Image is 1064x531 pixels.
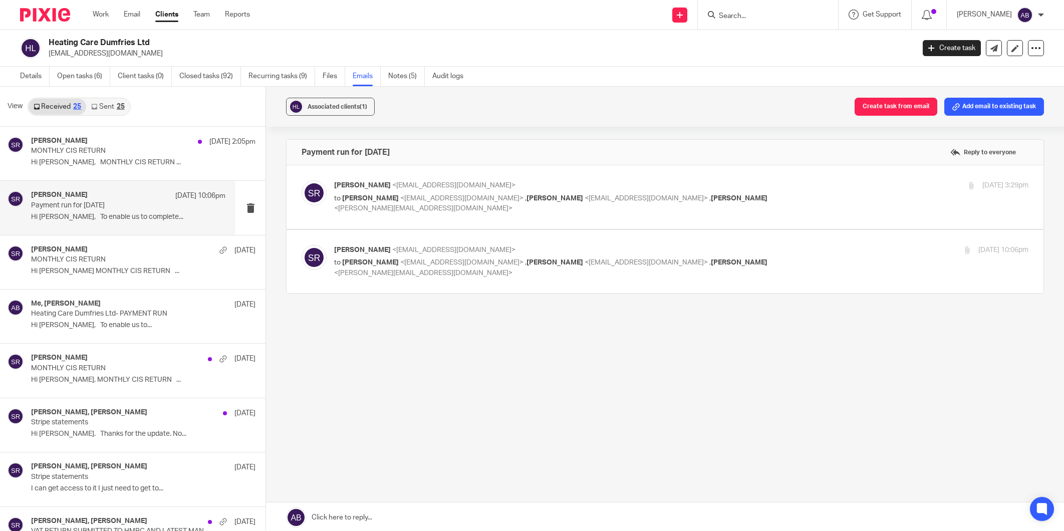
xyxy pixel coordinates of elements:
h4: [PERSON_NAME], [PERSON_NAME] [31,462,147,471]
span: [PERSON_NAME] [334,246,391,253]
h4: [PERSON_NAME] [31,245,88,254]
p: [DATE] 10:06pm [175,191,225,201]
h4: [PERSON_NAME], [PERSON_NAME] [31,408,147,417]
a: Notes (5) [388,67,425,86]
p: Payment run for [DATE] [31,201,186,210]
h2: Heating Care Dumfries Ltd [49,38,736,48]
a: Recurring tasks (9) [248,67,315,86]
span: [PERSON_NAME] [342,259,399,266]
p: [DATE] [234,462,255,472]
button: Add email to existing task [944,98,1044,116]
p: Hi [PERSON_NAME] MONTHLY CIS RETURN ... [31,267,255,276]
h4: Me, [PERSON_NAME] [31,300,101,308]
span: [PERSON_NAME] [342,195,399,202]
h4: [PERSON_NAME] [31,137,88,145]
p: [DATE] [234,517,255,527]
a: Audit logs [432,67,471,86]
span: Get Support [863,11,901,18]
h4: Payment run for [DATE] [302,147,390,157]
p: Hi [PERSON_NAME]. Thanks for the update. No... [31,430,255,438]
span: <[EMAIL_ADDRESS][DOMAIN_NAME]> [392,182,515,189]
img: svg%3E [1017,7,1033,23]
img: svg%3E [302,245,327,270]
img: svg%3E [8,462,24,478]
span: , [525,195,526,202]
h4: [PERSON_NAME], [PERSON_NAME] [31,517,147,525]
span: <[EMAIL_ADDRESS][DOMAIN_NAME]> [585,195,708,202]
span: <[PERSON_NAME][EMAIL_ADDRESS][DOMAIN_NAME]> [334,205,512,212]
img: svg%3E [8,245,24,261]
a: Received25 [29,99,86,115]
span: (1) [360,104,367,110]
button: Create task from email [855,98,937,116]
p: Heating Care Dumfries Ltd- PAYMENT RUN [31,310,210,318]
a: Client tasks (0) [118,67,172,86]
img: svg%3E [8,354,24,370]
span: <[PERSON_NAME][EMAIL_ADDRESS][DOMAIN_NAME]> [334,270,512,277]
span: <[EMAIL_ADDRESS][DOMAIN_NAME]> [400,259,523,266]
p: MONTHLY CIS RETURN [31,364,210,373]
img: Pixie [20,8,70,22]
span: , [709,195,711,202]
span: [PERSON_NAME] [711,259,767,266]
a: Clients [155,10,178,20]
p: [DATE] [234,354,255,364]
span: <[EMAIL_ADDRESS][DOMAIN_NAME]> [392,246,515,253]
span: <[EMAIL_ADDRESS][DOMAIN_NAME]> [400,195,523,202]
a: Details [20,67,50,86]
span: to [334,195,341,202]
p: [EMAIL_ADDRESS][DOMAIN_NAME] [49,49,908,59]
span: [PERSON_NAME] [526,259,583,266]
span: , [709,259,711,266]
h4: [PERSON_NAME] [31,191,88,199]
label: Reply to everyone [948,145,1018,160]
p: Hi [PERSON_NAME], To enable us to complete... [31,213,225,221]
p: I can get access to it I just need to get to... [31,484,255,493]
p: [DATE] 10:06pm [978,245,1028,255]
a: Reports [225,10,250,20]
p: [DATE] [234,245,255,255]
h4: [PERSON_NAME] [31,354,88,362]
p: MONTHLY CIS RETURN [31,255,210,264]
p: [DATE] 3:29pm [982,180,1028,191]
a: Work [93,10,109,20]
img: svg%3E [8,300,24,316]
p: [DATE] [234,300,255,310]
p: Hi [PERSON_NAME], MONTHLY CIS RETURN ... [31,158,255,167]
a: Create task [923,40,981,56]
p: Stripe statements [31,418,210,427]
p: [DATE] 2:05pm [209,137,255,147]
a: Files [323,67,345,86]
div: 25 [117,103,125,110]
a: Open tasks (6) [57,67,110,86]
p: Hi [PERSON_NAME], MONTHLY CIS RETURN ... [31,376,255,384]
span: View [8,101,23,112]
img: svg%3E [289,99,304,114]
span: <[EMAIL_ADDRESS][DOMAIN_NAME]> [585,259,708,266]
img: svg%3E [8,137,24,153]
span: Associated clients [308,104,367,110]
p: MONTHLY CIS RETURN [31,147,210,155]
a: Email [124,10,140,20]
span: [PERSON_NAME] [334,182,391,189]
img: svg%3E [302,180,327,205]
button: Associated clients(1) [286,98,375,116]
span: , [525,259,526,266]
p: Stripe statements [31,473,210,481]
a: Emails [353,67,381,86]
a: Sent25 [86,99,129,115]
a: Closed tasks (92) [179,67,241,86]
p: Hi [PERSON_NAME], To enable us to... [31,321,255,330]
span: [PERSON_NAME] [526,195,583,202]
span: [PERSON_NAME] [711,195,767,202]
p: [PERSON_NAME] [957,10,1012,20]
img: svg%3E [8,408,24,424]
span: to [334,259,341,266]
img: svg%3E [8,191,24,207]
a: Team [193,10,210,20]
p: [DATE] [234,408,255,418]
input: Search [718,12,808,21]
div: 25 [73,103,81,110]
img: svg%3E [20,38,41,59]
